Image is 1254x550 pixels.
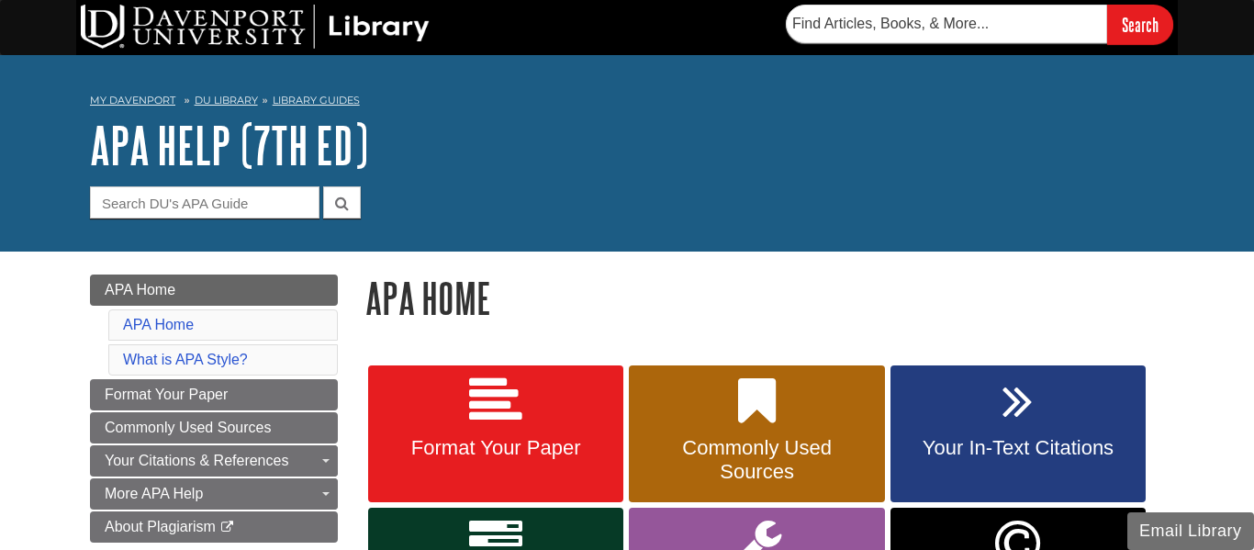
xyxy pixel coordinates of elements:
span: More APA Help [105,486,203,501]
a: APA Home [90,275,338,306]
nav: breadcrumb [90,88,1164,118]
form: Searches DU Library's articles, books, and more [786,5,1173,44]
a: My Davenport [90,93,175,108]
a: Commonly Used Sources [90,412,338,443]
img: DU Library [81,5,430,49]
a: APA Home [123,317,194,332]
span: Your Citations & References [105,453,288,468]
span: Commonly Used Sources [105,420,271,435]
a: What is APA Style? [123,352,248,367]
a: DU Library [195,94,258,107]
span: Format Your Paper [105,387,228,402]
input: Search DU's APA Guide [90,186,319,219]
a: Format Your Paper [368,365,623,503]
i: This link opens in a new window [219,522,235,533]
span: Commonly Used Sources [643,436,870,484]
a: Commonly Used Sources [629,365,884,503]
input: Find Articles, Books, & More... [786,5,1107,43]
a: Library Guides [273,94,360,107]
span: Your In-Text Citations [904,436,1132,460]
button: Email Library [1127,512,1254,550]
span: APA Home [105,282,175,297]
a: About Plagiarism [90,511,338,543]
span: Format Your Paper [382,436,610,460]
a: More APA Help [90,478,338,510]
a: APA Help (7th Ed) [90,117,368,174]
a: Format Your Paper [90,379,338,410]
a: Your In-Text Citations [890,365,1146,503]
a: Your Citations & References [90,445,338,477]
h1: APA Home [365,275,1164,321]
span: About Plagiarism [105,519,216,534]
input: Search [1107,5,1173,44]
